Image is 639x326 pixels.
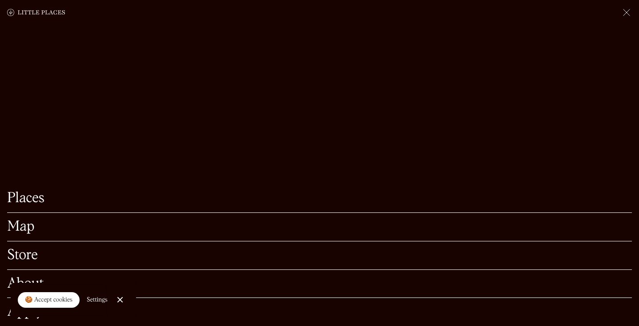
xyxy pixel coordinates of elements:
[7,220,632,234] a: Map
[7,305,632,319] a: Apply
[25,296,72,305] div: 🍪 Accept cookies
[7,192,632,205] a: Places
[18,292,80,308] a: 🍪 Accept cookies
[7,277,632,291] a: About
[87,290,108,310] a: Settings
[7,249,632,262] a: Store
[87,297,108,303] div: Settings
[111,291,129,309] a: Close Cookie Popup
